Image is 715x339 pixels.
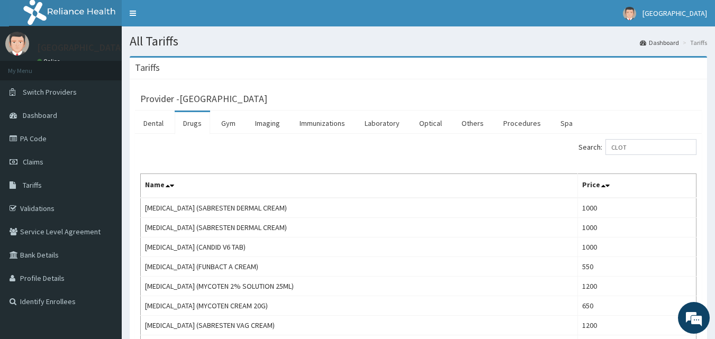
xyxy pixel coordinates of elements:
td: 1200 [577,316,696,335]
span: Dashboard [23,111,57,120]
td: 650 [577,296,696,316]
p: [GEOGRAPHIC_DATA] [37,43,124,52]
a: Dashboard [640,38,679,47]
td: [MEDICAL_DATA] (CANDID V6 TAB) [141,237,578,257]
img: User Image [623,7,636,20]
a: Imaging [247,112,288,134]
a: Gym [213,112,244,134]
a: Procedures [495,112,549,134]
a: Online [37,58,62,65]
a: Laboratory [356,112,408,134]
span: Switch Providers [23,87,77,97]
a: Immunizations [291,112,354,134]
th: Name [141,174,578,198]
td: [MEDICAL_DATA] (FUNBACT A CREAM) [141,257,578,277]
td: [MEDICAL_DATA] (MYCOTEN CREAM 20G) [141,296,578,316]
label: Search: [578,139,696,155]
span: [GEOGRAPHIC_DATA] [642,8,707,18]
td: 1000 [577,198,696,218]
h1: All Tariffs [130,34,707,48]
td: [MEDICAL_DATA] (SABRESTEN VAG CREAM) [141,316,578,335]
img: User Image [5,32,29,56]
h3: Provider - [GEOGRAPHIC_DATA] [140,94,267,104]
span: Tariffs [23,180,42,190]
th: Price [577,174,696,198]
td: 1000 [577,218,696,237]
a: Drugs [175,112,210,134]
a: Others [453,112,492,134]
td: 550 [577,257,696,277]
td: 1200 [577,277,696,296]
input: Search: [605,139,696,155]
td: 1000 [577,237,696,257]
td: [MEDICAL_DATA] (SABRESTEN DERMAL CREAM) [141,218,578,237]
h3: Tariffs [135,63,160,72]
a: Spa [552,112,581,134]
td: [MEDICAL_DATA] (MYCOTEN 2% SOLUTION 25ML) [141,277,578,296]
span: Claims [23,157,43,167]
td: [MEDICAL_DATA] (SABRESTEN DERMAL CREAM) [141,198,578,218]
a: Optical [411,112,450,134]
a: Dental [135,112,172,134]
li: Tariffs [680,38,707,47]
